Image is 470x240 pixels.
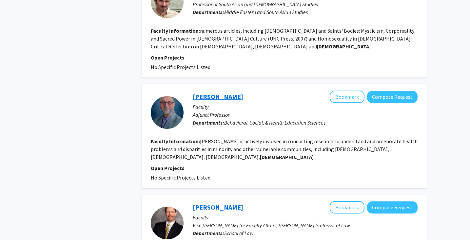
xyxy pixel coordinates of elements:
p: Faculty [193,214,418,221]
p: Open Projects [151,164,418,172]
b: [DEMOGRAPHIC_DATA] [317,43,371,50]
button: Add Timothy R. Holbrook to Bookmarks [330,201,364,214]
button: Compose Request to Eric Wright [367,91,418,103]
b: [DEMOGRAPHIC_DATA] [260,154,314,160]
fg-read-more: [PERSON_NAME] is actively involved in conducting research to understand and ameliorate health pro... [151,138,418,160]
span: School of Law [224,230,253,236]
p: Professor of South Asian and [DEMOGRAPHIC_DATA] Studies [193,0,418,8]
p: Vice [PERSON_NAME] for Faculty Affairs, [PERSON_NAME] Professor of Law [193,221,418,229]
p: Faculty [193,103,418,111]
button: Compose Request to Timothy R. Holbrook [367,201,418,214]
fg-read-more: numerous articles, including [DEMOGRAPHIC_DATA] and Saints' Bodies: Mysticism, Corporeality and S... [151,27,414,50]
span: No Specific Projects Listed [151,64,210,70]
b: Faculty Information: [151,138,200,145]
b: Departments: [193,9,224,15]
b: Faculty Information: [151,27,200,34]
span: Middle Eastern and South Asian Studies [224,9,308,15]
b: Departments: [193,119,224,126]
iframe: Chat [5,211,28,235]
a: [PERSON_NAME] [193,203,243,211]
span: No Specific Projects Listed [151,174,210,181]
a: [PERSON_NAME] [193,93,243,101]
p: Adjunct Professor [193,111,418,119]
span: Behavioral, Social, & Health Education Sciences [224,119,325,126]
p: Open Projects [151,54,418,61]
button: Add Eric Wright to Bookmarks [330,91,364,103]
b: Departments: [193,230,224,236]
